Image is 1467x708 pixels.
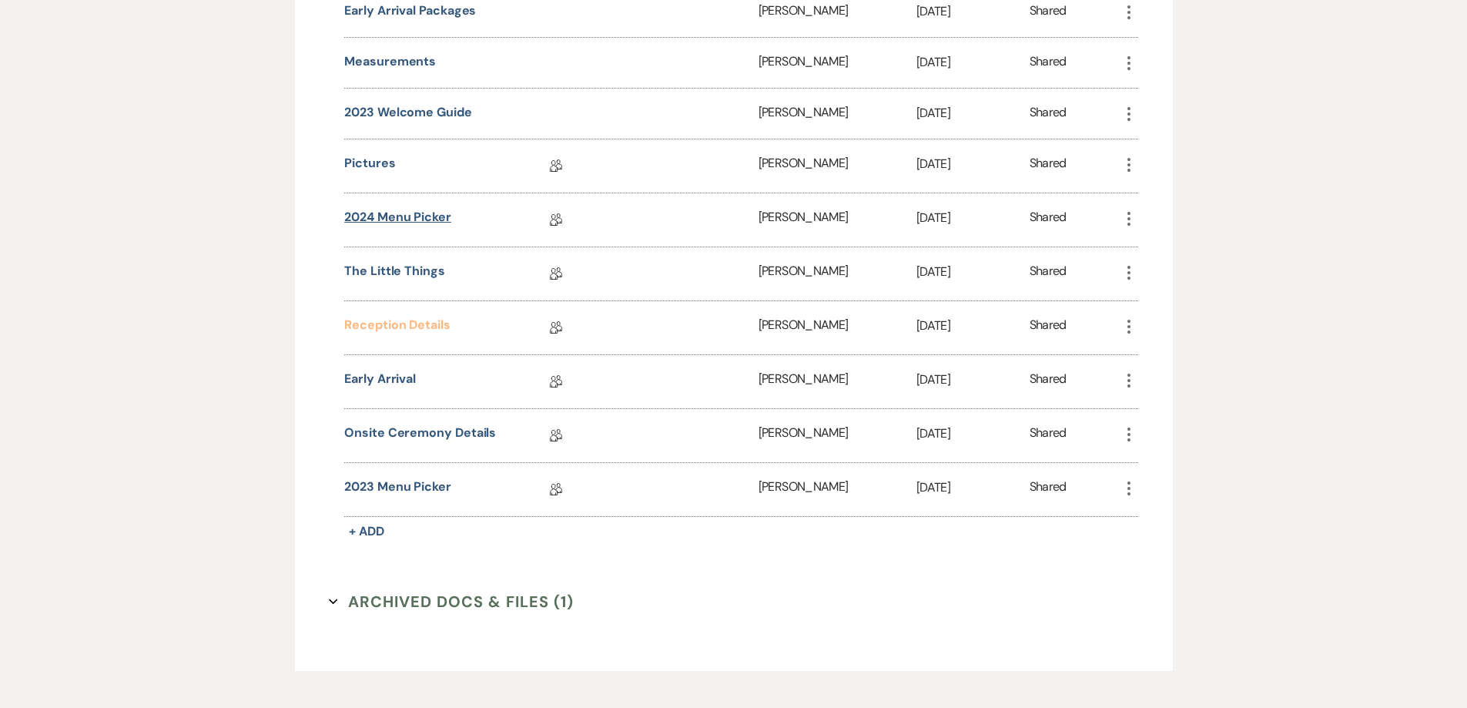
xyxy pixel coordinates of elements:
p: [DATE] [916,208,1030,228]
button: + Add [344,521,389,542]
div: Shared [1030,478,1067,502]
button: Measurements [344,52,436,71]
div: Shared [1030,424,1067,448]
a: Onsite Ceremony Details [344,424,496,448]
a: 2024 Menu Picker [344,208,451,232]
a: The Little Things [344,262,445,286]
div: [PERSON_NAME] [759,89,916,139]
button: 2023 Welcome Guide [344,103,472,122]
a: 2023 Menu Picker [344,478,451,502]
div: [PERSON_NAME] [759,463,916,516]
div: [PERSON_NAME] [759,139,916,193]
p: [DATE] [916,52,1030,72]
p: [DATE] [916,478,1030,498]
div: Shared [1030,52,1067,73]
button: Archived Docs & Files (1) [329,590,574,613]
div: [PERSON_NAME] [759,355,916,408]
p: [DATE] [916,316,1030,336]
p: [DATE] [916,370,1030,390]
div: [PERSON_NAME] [759,193,916,247]
p: [DATE] [916,154,1030,174]
div: Shared [1030,154,1067,178]
p: [DATE] [916,262,1030,282]
a: Reception Details [344,316,450,340]
a: Early Arrival [344,370,416,394]
p: [DATE] [916,103,1030,123]
span: + Add [349,523,384,539]
div: Shared [1030,262,1067,286]
div: [PERSON_NAME] [759,301,916,354]
div: [PERSON_NAME] [759,38,916,88]
p: [DATE] [916,424,1030,444]
div: Shared [1030,208,1067,232]
div: Shared [1030,316,1067,340]
button: Early Arrival Packages [344,2,476,20]
div: [PERSON_NAME] [759,247,916,300]
div: Shared [1030,2,1067,22]
div: Shared [1030,370,1067,394]
div: Shared [1030,103,1067,124]
p: [DATE] [916,2,1030,22]
a: Pictures [344,154,395,178]
div: [PERSON_NAME] [759,409,916,462]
